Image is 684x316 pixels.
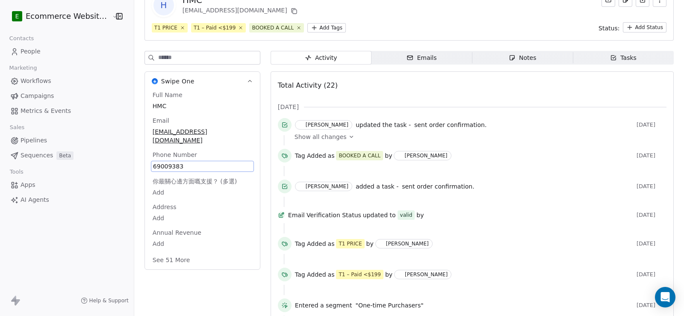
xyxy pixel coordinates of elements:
[295,270,326,279] span: Tag Added
[377,241,383,247] img: S
[56,151,74,160] span: Beta
[278,81,338,89] span: Total Activity (22)
[151,151,199,159] span: Phone Number
[363,211,396,219] span: updated to
[6,165,27,178] span: Tools
[183,6,299,16] div: [EMAIL_ADDRESS][DOMAIN_NAME]
[404,153,447,159] div: [PERSON_NAME]
[152,78,158,84] img: Swipe One
[400,211,413,219] div: valid
[356,121,411,129] span: updated the task -
[153,162,252,171] span: 69009383
[161,77,195,86] span: Swipe One
[295,133,660,141] a: Show all changes
[151,203,178,211] span: Address
[26,11,110,22] span: Ecommerce Website Builder
[154,24,177,32] div: T1 PRICE
[7,148,127,162] a: SequencesBeta
[416,211,424,219] span: by
[655,287,675,307] div: Open Intercom Messenger
[153,127,252,145] span: [EMAIL_ADDRESS][DOMAIN_NAME]
[153,239,252,248] span: Add
[385,270,392,279] span: by
[386,241,429,247] div: [PERSON_NAME]
[356,182,398,191] span: added a task -
[339,271,380,278] div: T1 – Paid <$199
[637,240,666,247] span: [DATE]
[7,89,127,103] a: Campaigns
[328,270,335,279] span: as
[328,239,335,248] span: as
[7,193,127,207] a: AI Agents
[21,47,41,56] span: People
[339,152,380,159] div: BOOKED A CALL
[295,301,352,310] span: Entered a segment
[402,181,474,192] a: sent order confirmation.
[21,151,53,160] span: Sequences
[278,103,299,111] span: [DATE]
[21,77,51,86] span: Workflows
[151,116,171,125] span: Email
[288,211,361,219] span: Email Verification Status
[637,212,666,219] span: [DATE]
[21,106,71,115] span: Metrics & Events
[15,12,19,21] span: E
[21,136,47,145] span: Pipelines
[296,122,303,128] img: S
[81,297,129,304] a: Help & Support
[637,152,666,159] span: [DATE]
[6,62,41,74] span: Marketing
[307,23,346,32] button: Add Tags
[295,151,326,160] span: Tag Added
[89,297,129,304] span: Help & Support
[407,53,436,62] div: Emails
[366,239,374,248] span: by
[402,183,474,190] span: sent order confirmation.
[194,24,236,32] div: T1 – Paid <$199
[306,183,348,189] div: [PERSON_NAME]
[395,153,402,159] img: S
[295,239,326,248] span: Tag Added
[7,74,127,88] a: Workflows
[153,214,252,222] span: Add
[153,102,252,110] span: HMC
[145,91,260,269] div: Swipe OneSwipe One
[339,240,362,248] div: T1 PRICE
[6,121,28,134] span: Sales
[385,151,392,160] span: by
[252,24,294,32] div: BOOKED A CALL
[147,252,195,268] button: See 51 More
[7,133,127,148] a: Pipelines
[306,122,348,128] div: [PERSON_NAME]
[637,271,666,278] span: [DATE]
[7,104,127,118] a: Metrics & Events
[21,180,35,189] span: Apps
[296,183,303,190] img: S
[405,272,448,278] div: [PERSON_NAME]
[21,92,54,100] span: Campaigns
[295,133,347,141] span: Show all changes
[396,272,402,278] img: S
[509,53,536,62] div: Notes
[414,120,486,130] a: sent order confirmation.
[637,121,666,128] span: [DATE]
[610,53,637,62] div: Tasks
[414,121,486,128] span: sent order confirmation.
[637,183,666,190] span: [DATE]
[151,91,184,99] span: Full Name
[355,301,423,310] span: "One-time Purchasers"
[623,22,666,32] button: Add Status
[10,9,106,24] button: EEcommerce Website Builder
[328,151,335,160] span: as
[153,188,252,197] span: Add
[151,177,239,186] span: 你最關心邊方面嘅支援？ (多選)
[151,228,203,237] span: Annual Revenue
[145,72,260,91] button: Swipe OneSwipe One
[6,32,38,45] span: Contacts
[598,24,619,32] span: Status:
[637,302,666,309] span: [DATE]
[7,44,127,59] a: People
[7,178,127,192] a: Apps
[21,195,49,204] span: AI Agents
